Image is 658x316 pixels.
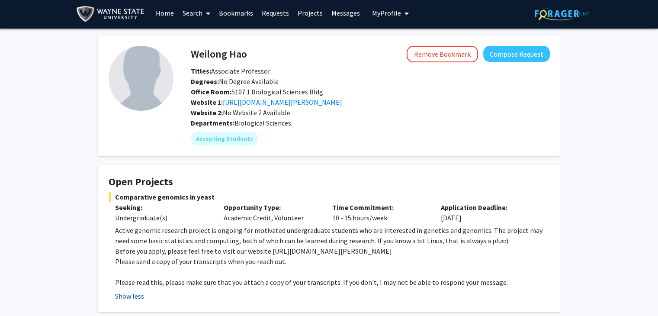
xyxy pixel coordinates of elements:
[407,46,478,62] button: Remove Bookmark
[483,46,550,62] button: Compose Request to Weilong Hao
[115,246,550,256] p: Before you apply, please feel free to visit our website [URL][DOMAIN_NAME][PERSON_NAME]
[535,7,589,20] img: ForagerOne Logo
[109,46,173,111] img: Profile Picture
[372,9,401,17] span: My Profile
[191,87,231,96] b: Office Room:
[191,46,247,62] h4: Weilong Hao
[191,67,270,75] span: Associate Professor
[115,277,550,287] p: Please read this, please make sure that you attach a copy of your transcripts. If you don't, I ma...
[191,108,290,117] span: No Website 2 Available
[191,119,234,127] b: Departments:
[115,213,211,223] div: Undergraduate(s)
[191,77,219,86] b: Degrees:
[191,98,223,106] b: Website 1:
[223,98,342,106] a: Opens in a new tab
[76,4,148,24] img: Wayne State University Logo
[109,192,550,202] span: Comparative genomics in yeast
[234,119,291,127] span: Biological Sciences
[191,132,258,145] mat-chip: Accepting Students
[115,202,211,213] p: Seeking:
[217,202,326,223] div: Academic Credit, Volunteer
[332,202,428,213] p: Time Commitment:
[191,77,279,86] span: No Degree Available
[326,202,434,223] div: 10 - 15 hours/week
[434,202,543,223] div: [DATE]
[191,87,323,96] span: 5107.1 Biological Sciences Bldg
[115,291,144,301] button: Show less
[115,225,550,246] p: Active genomic research project is ongoing for motivated undergraduate students who are intereste...
[224,202,319,213] p: Opportunity Type:
[191,108,223,117] b: Website 2:
[109,176,550,188] h4: Open Projects
[115,256,550,267] p: Please send a copy of your transcripts when you reach out.
[191,67,211,75] b: Titles:
[6,277,37,310] iframe: Chat
[441,202,536,213] p: Application Deadline:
